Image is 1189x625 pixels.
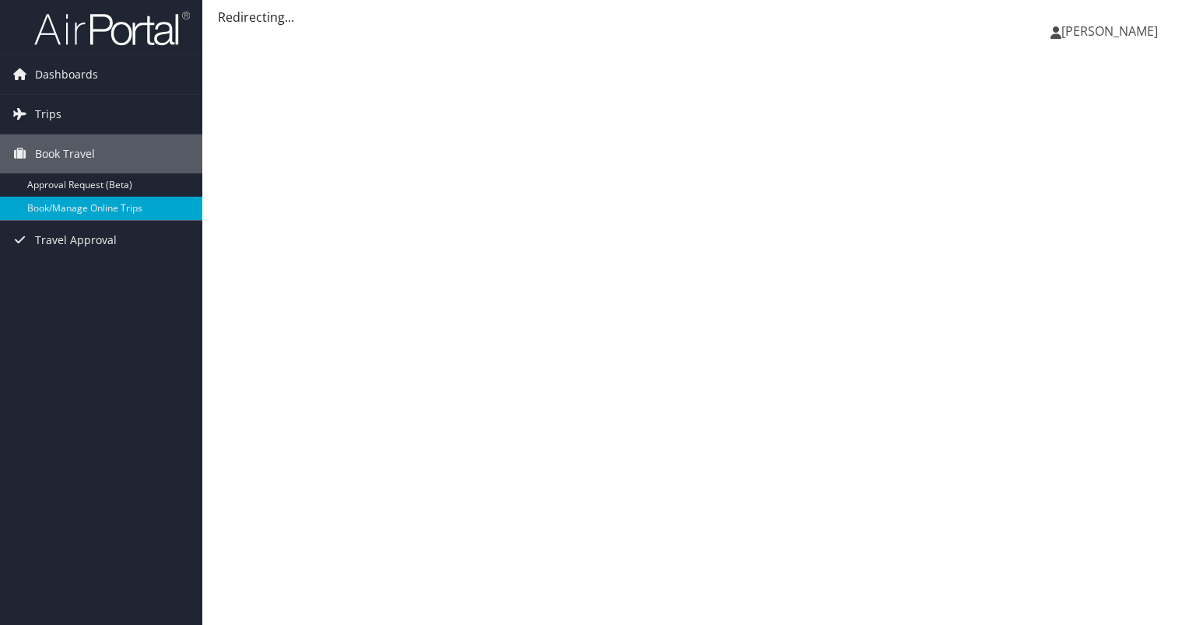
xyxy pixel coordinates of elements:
[35,95,61,134] span: Trips
[1061,23,1158,40] span: [PERSON_NAME]
[35,221,117,260] span: Travel Approval
[34,10,190,47] img: airportal-logo.png
[35,134,95,173] span: Book Travel
[1050,8,1173,54] a: [PERSON_NAME]
[218,8,1173,26] div: Redirecting...
[35,55,98,94] span: Dashboards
